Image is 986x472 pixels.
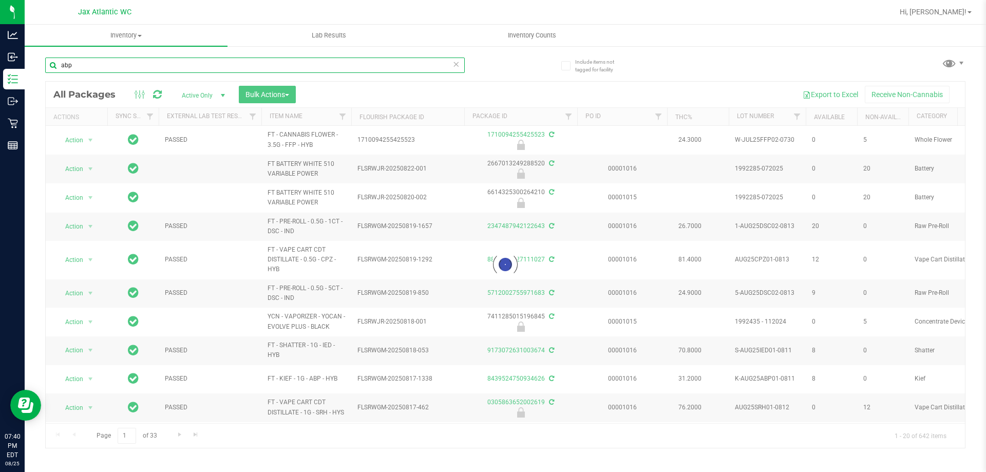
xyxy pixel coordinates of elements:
a: Inventory Counts [430,25,633,46]
input: Search Package ID, Item Name, SKU, Lot or Part Number... [45,58,465,73]
inline-svg: Reports [8,140,18,150]
inline-svg: Outbound [8,96,18,106]
inline-svg: Inbound [8,52,18,62]
span: Inventory Counts [494,31,570,40]
span: Include items not tagged for facility [575,58,627,73]
inline-svg: Retail [8,118,18,128]
iframe: Resource center [10,390,41,421]
span: Inventory [25,31,227,40]
p: 07:40 PM EDT [5,432,20,460]
span: Clear [452,58,460,71]
span: Jax Atlantic WC [78,8,131,16]
p: 08/25 [5,460,20,467]
span: Hi, [PERSON_NAME]! [900,8,966,16]
a: Lab Results [227,25,430,46]
inline-svg: Inventory [8,74,18,84]
inline-svg: Analytics [8,30,18,40]
a: Inventory [25,25,227,46]
span: Lab Results [298,31,360,40]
